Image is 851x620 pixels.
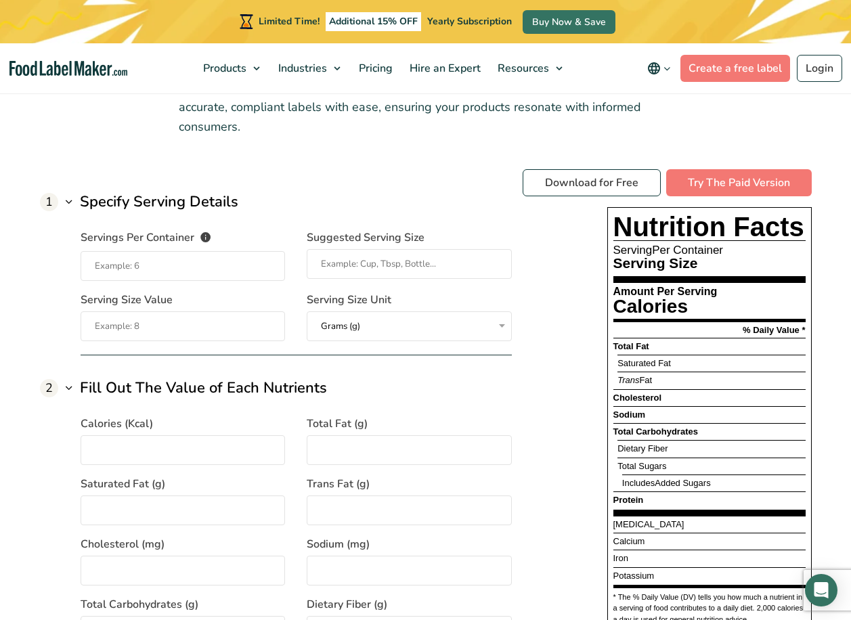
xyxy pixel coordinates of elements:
[613,341,649,351] strong: Total Fat
[179,78,673,136] p: Introducing a tool designed to simplify the complexities of nutrition labeling. Craft accurate, c...
[613,213,806,240] p: Nutrition Facts
[307,476,370,492] span: Trans Fat (g)
[617,462,666,471] p: Total Sugars
[680,55,790,82] a: Create a free label
[307,596,387,613] span: Dietary Fiber (g)
[40,379,58,397] span: 2
[307,416,368,432] span: Total Fat (g)
[307,249,512,279] input: Example: Cup, Tbsp, Bottle...
[613,297,718,316] p: Calories
[307,229,424,246] span: Suggested Serving Size
[523,10,615,34] a: Buy Now & Save
[81,596,198,613] span: Total Carbohydrates (g)
[622,479,711,488] p: Includes Added Sugars
[613,410,646,420] p: Sodium
[351,43,398,93] a: Pricing
[401,43,486,93] a: Hire an Expert
[195,43,267,93] a: Products
[81,416,153,432] span: Calories (Kcal)
[326,12,421,31] span: Additional 15% OFF
[613,286,718,297] p: Amount Per Serving
[81,476,165,492] span: Saturated Fat (g)
[81,229,194,248] span: Servings Per Container
[613,393,662,403] p: Cholesterol
[617,358,671,368] span: Saturated Fat
[613,495,644,505] strong: Protein
[307,536,370,552] span: Sodium (mg)
[259,15,320,28] span: Limited Time!
[80,377,327,399] h3: Fill Out The Value of Each Nutrients
[270,43,347,93] a: Industries
[355,61,394,76] span: Pricing
[40,193,58,211] span: 1
[797,55,842,82] a: Login
[406,61,482,76] span: Hire an Expert
[523,169,661,196] a: Download for Free
[81,311,286,341] input: Example: 8
[81,251,286,281] input: Example: 6
[617,376,652,385] p: Fat
[613,244,806,256] p: Per Container
[617,444,668,453] p: Dietary Fiber
[427,15,512,28] span: Yearly Subscription
[613,554,628,563] p: Iron
[613,244,653,257] span: Serving
[666,169,812,196] a: Try The Paid Version
[80,191,238,213] h3: Specify Serving Details
[307,292,391,308] span: Serving Size Unit
[617,375,639,385] span: Trans
[805,574,837,606] div: Open Intercom Messenger
[613,571,655,581] p: Potassium
[613,426,698,437] span: Total Carbohydrates
[613,256,701,270] p: Serving Size
[743,326,806,334] p: % Daily Value *
[81,292,173,308] span: Serving Size Value
[489,43,569,93] a: Resources
[81,536,165,552] span: Cholesterol (mg)
[613,520,684,529] p: [MEDICAL_DATA]
[199,61,248,76] span: Products
[274,61,328,76] span: Industries
[494,61,550,76] span: Resources
[613,537,645,546] p: Calcium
